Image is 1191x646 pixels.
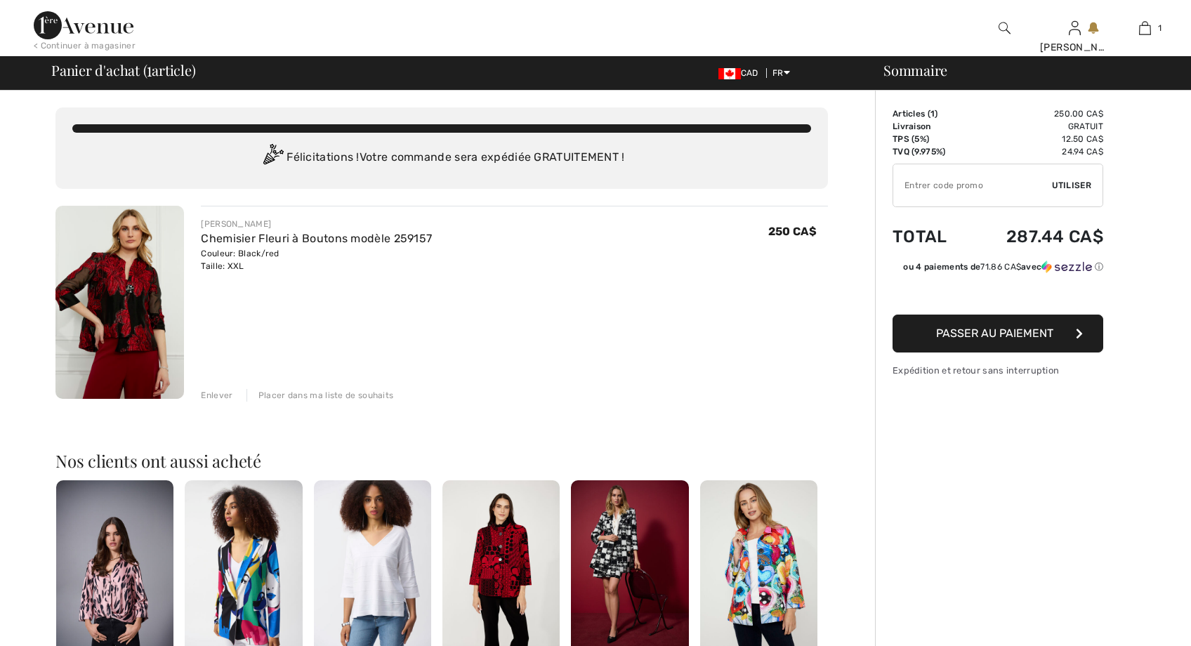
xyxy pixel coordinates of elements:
[903,261,1103,273] div: ou 4 paiements de avec
[867,63,1183,77] div: Sommaire
[893,213,968,261] td: Total
[768,225,817,238] span: 250 CA$
[980,262,1021,272] span: 71.86 CA$
[51,63,196,77] span: Panier d'achat ( article)
[936,327,1053,340] span: Passer au paiement
[1102,604,1177,639] iframe: Ouvre un widget dans lequel vous pouvez chatter avec l’un de nos agents
[968,120,1103,133] td: Gratuit
[34,11,133,39] img: 1ère Avenue
[772,68,790,78] span: FR
[1110,20,1179,37] a: 1
[968,107,1103,120] td: 250.00 CA$
[201,247,432,272] div: Couleur: Black/red Taille: XXL
[1052,179,1091,192] span: Utiliser
[34,39,136,52] div: < Continuer à magasiner
[72,144,811,172] div: Félicitations ! Votre commande sera expédiée GRATUITEMENT !
[258,144,287,172] img: Congratulation2.svg
[246,389,394,402] div: Placer dans ma liste de souhaits
[1139,20,1151,37] img: Mon panier
[893,315,1103,352] button: Passer au paiement
[1158,22,1162,34] span: 1
[201,218,432,230] div: [PERSON_NAME]
[893,120,968,133] td: Livraison
[893,133,968,145] td: TPS (5%)
[930,109,935,119] span: 1
[1069,20,1081,37] img: Mes infos
[893,145,968,158] td: TVQ (9.975%)
[55,206,184,399] img: Chemisier Fleuri à Boutons modèle 259157
[1041,261,1092,273] img: Sezzle
[201,232,432,245] a: Chemisier Fleuri à Boutons modèle 259157
[201,389,232,402] div: Enlever
[968,145,1103,158] td: 24.94 CA$
[1069,21,1081,34] a: Se connecter
[893,278,1103,310] iframe: PayPal-paypal
[718,68,741,79] img: Canadian Dollar
[1040,40,1109,55] div: [PERSON_NAME]
[893,107,968,120] td: Articles ( )
[893,364,1103,377] div: Expédition et retour sans interruption
[999,20,1011,37] img: recherche
[968,133,1103,145] td: 12.50 CA$
[147,60,152,78] span: 1
[55,452,828,469] h2: Nos clients ont aussi acheté
[718,68,764,78] span: CAD
[893,164,1052,206] input: Code promo
[968,213,1103,261] td: 287.44 CA$
[893,261,1103,278] div: ou 4 paiements de71.86 CA$avecSezzle Cliquez pour en savoir plus sur Sezzle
